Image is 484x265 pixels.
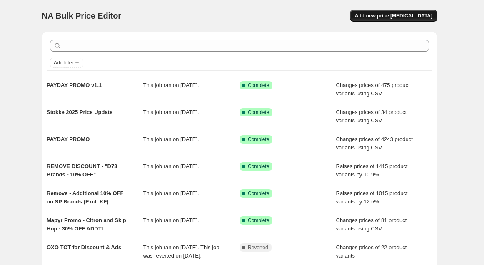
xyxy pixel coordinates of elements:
span: Raises prices of 1015 product variants by 12.5% [336,190,408,205]
span: Complete [248,190,269,197]
span: Stokke 2025 Price Update [47,109,112,115]
span: Changes prices of 81 product variants using CSV [336,217,407,232]
span: Changes prices of 475 product variants using CSV [336,82,410,97]
span: This job ran on [DATE]. [143,217,199,223]
span: Remove - Additional 10% OFF on SP Brands (Excl. KF) [47,190,123,205]
span: PAYDAY PROMO [47,136,90,142]
span: Changes prices of 34 product variants using CSV [336,109,407,124]
span: PAYDAY PROMO v1.1 [47,82,102,88]
span: Add new price [MEDICAL_DATA] [355,12,432,19]
button: Add filter [50,58,83,68]
span: This job ran on [DATE]. [143,163,199,169]
span: Raises prices of 1415 product variants by 10.9% [336,163,408,178]
span: Complete [248,136,269,143]
span: Add filter [54,59,73,66]
span: Complete [248,163,269,170]
span: Complete [248,217,269,224]
span: This job ran on [DATE]. [143,109,199,115]
span: This job ran on [DATE]. [143,190,199,196]
span: REMOVE DISCOUNT - "D73 Brands - 10% OFF" [47,163,117,178]
span: OXO TOT for Discount & Ads [47,244,121,250]
span: Complete [248,82,269,89]
span: This job ran on [DATE]. [143,82,199,88]
span: This job ran on [DATE]. [143,136,199,142]
span: Complete [248,109,269,116]
span: Mapyr Promo - Citron and Skip Hop - 30% OFF ADDTL [47,217,126,232]
button: Add new price [MEDICAL_DATA] [350,10,437,22]
span: NA Bulk Price Editor [42,11,121,20]
span: Changes prices of 4243 product variants using CSV [336,136,413,151]
span: This job ran on [DATE]. This job was reverted on [DATE]. [143,244,220,259]
span: Reverted [248,244,268,251]
span: Changes prices of 22 product variants [336,244,407,259]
